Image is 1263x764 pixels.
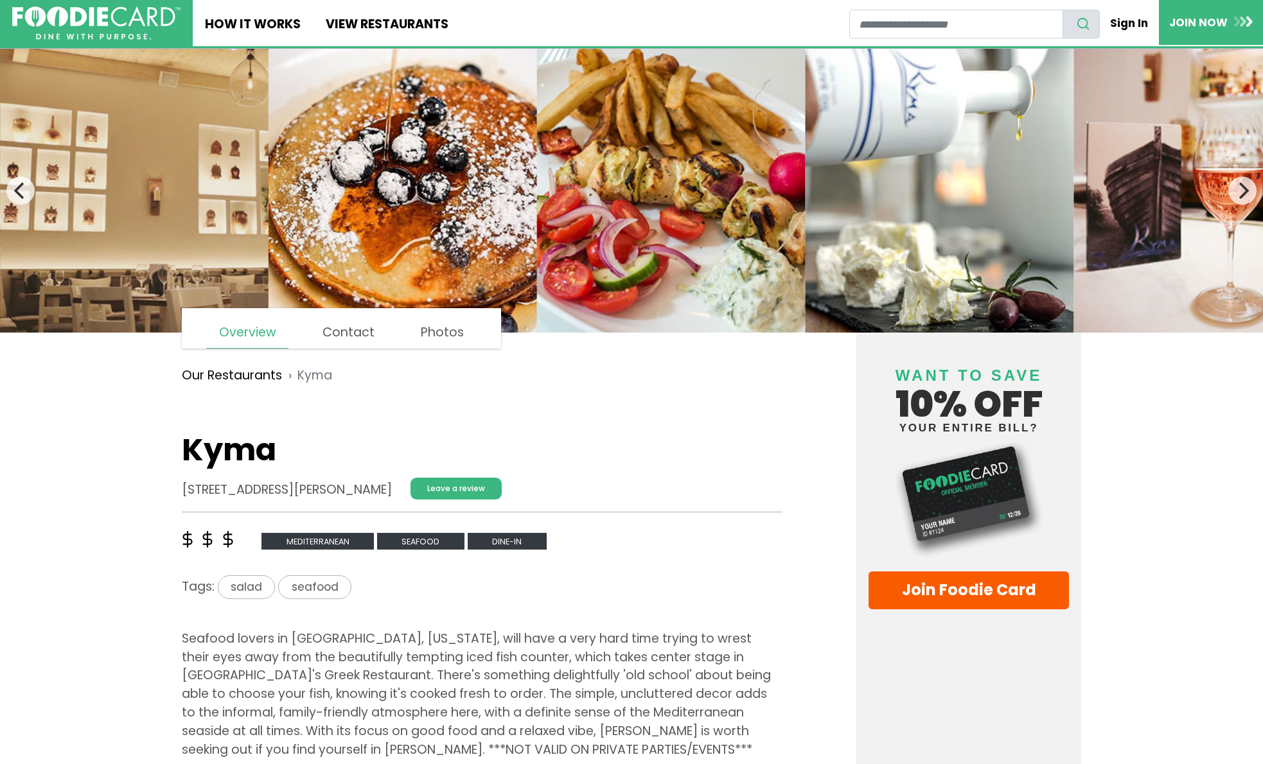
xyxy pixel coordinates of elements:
span: mediterranean [261,533,374,550]
a: seafood [377,532,468,549]
nav: page links [182,308,501,349]
button: search [1063,10,1100,39]
a: Join Foodie Card [869,571,1069,609]
nav: breadcrumb [182,357,782,394]
li: Kyma [282,367,332,385]
a: salad [215,578,278,595]
a: seafood [278,578,351,595]
small: your entire bill? [869,422,1069,433]
a: Photos [409,317,476,348]
button: Previous [6,177,35,205]
img: FoodieCard; Eat, Drink, Save, Donate [12,6,181,40]
img: Foodie Card [869,440,1069,559]
a: Dine-in [468,532,547,549]
h4: 10% off [869,351,1069,433]
span: Want to save [896,367,1042,384]
span: salad [218,575,275,599]
p: Seafood lovers in [GEOGRAPHIC_DATA], [US_STATE], will have a very hard time trying to wrest their... [182,630,782,760]
button: Next [1228,177,1257,205]
span: seafood [377,533,464,550]
a: Our Restaurants [182,367,282,385]
h1: Kyma [182,431,782,469]
input: restaurant search [849,10,1063,39]
a: mediterranean [261,532,377,549]
a: Contact [310,317,387,348]
div: Tags: [182,575,782,605]
address: [STREET_ADDRESS][PERSON_NAME] [182,481,392,499]
a: Sign In [1100,9,1159,37]
a: Leave a review [411,478,502,499]
span: seafood [278,575,351,599]
span: Dine-in [468,533,547,550]
a: Overview [206,317,288,349]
